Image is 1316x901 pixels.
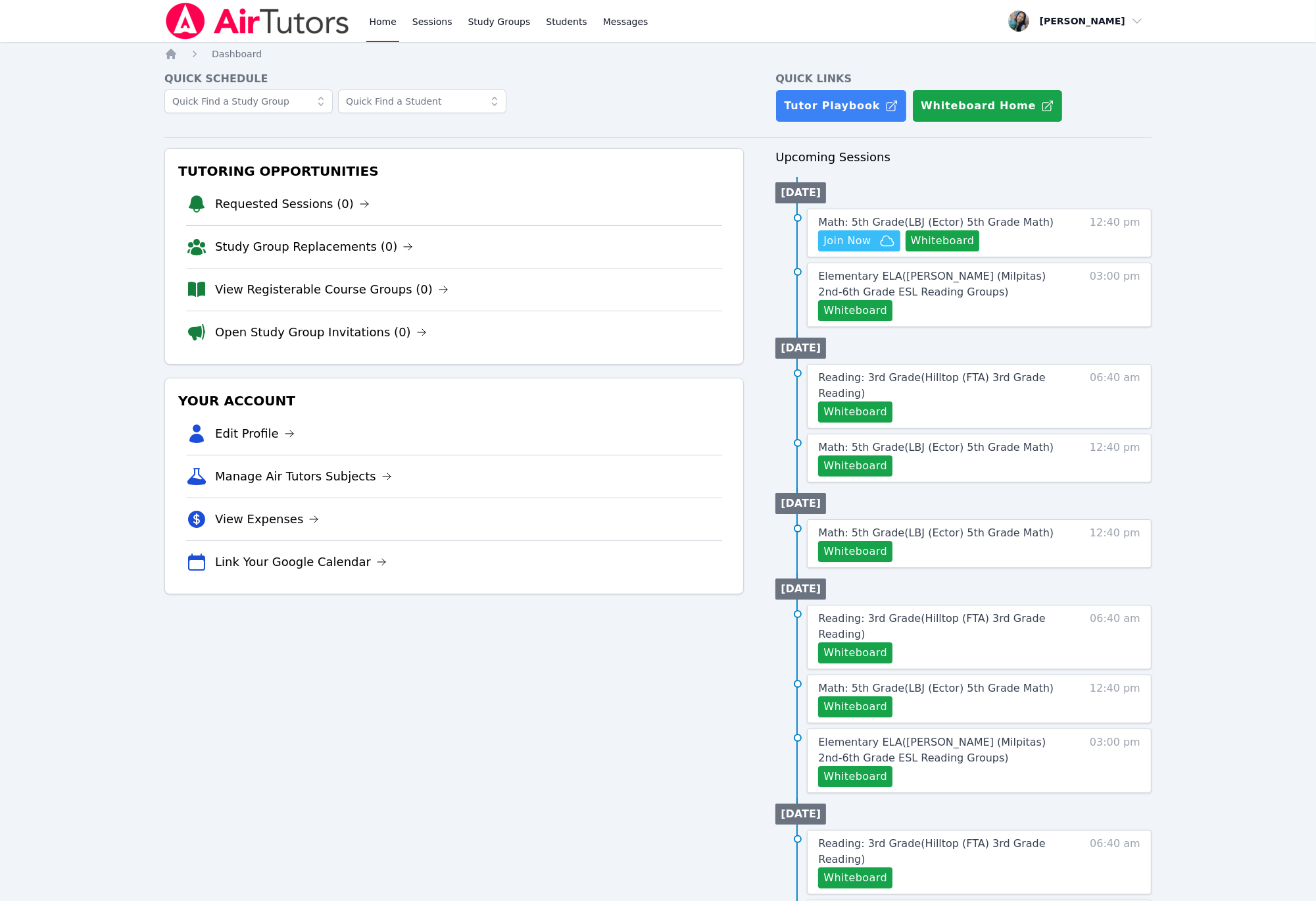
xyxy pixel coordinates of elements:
span: Math: 5th Grade ( LBJ (Ector) 5th Grade Math ) [818,441,1054,453]
li: [DATE] [775,338,826,359]
span: Reading: 3rd Grade ( Hilltop (FTA) 3rd Grade Reading ) [818,837,1045,865]
button: Whiteboard [818,401,892,423]
a: Reading: 3rd Grade(Hilltop (FTA) 3rd Grade Reading) [818,611,1060,642]
a: Dashboard [212,47,262,61]
button: Whiteboard [818,642,892,663]
a: Reading: 3rd Grade(Hilltop (FTA) 3rd Grade Reading) [818,370,1060,401]
span: Reading: 3rd Grade ( Hilltop (FTA) 3rd Grade Reading ) [818,371,1045,399]
li: [DATE] [775,804,826,825]
span: 06:40 am [1090,836,1140,888]
span: Math: 5th Grade ( LBJ (Ector) 5th Grade Math ) [818,527,1054,539]
span: 06:40 am [1090,611,1140,663]
span: Dashboard [212,49,262,59]
input: Quick Find a Student [338,90,506,113]
a: Open Study Group Invitations (0) [215,323,427,342]
span: 12:40 pm [1090,215,1140,251]
span: Math: 5th Grade ( LBJ (Ector) 5th Grade Math ) [818,682,1054,694]
button: Whiteboard [818,455,892,476]
button: Whiteboard [818,541,892,562]
a: Math: 5th Grade(LBJ (Ector) 5th Grade Math) [818,440,1054,455]
a: Elementary ELA([PERSON_NAME] (Milpitas) 2nd-6th Grade ESL Reading Groups) [818,269,1060,300]
span: 12:40 pm [1090,440,1140,476]
a: Link Your Google Calendar [215,553,387,571]
span: 06:40 am [1090,370,1140,423]
a: View Registerable Course Groups (0) [215,280,449,299]
a: Reading: 3rd Grade(Hilltop (FTA) 3rd Grade Reading) [818,836,1060,867]
span: Join Now [823,233,871,249]
span: Reading: 3rd Grade ( Hilltop (FTA) 3rd Grade Reading ) [818,612,1045,640]
span: 03:00 pm [1090,269,1140,321]
li: [DATE] [775,579,826,600]
button: Whiteboard [818,766,892,787]
span: 12:40 pm [1090,525,1140,562]
li: [DATE] [775,182,826,203]
a: Manage Air Tutors Subjects [215,467,392,486]
span: 12:40 pm [1090,681,1140,717]
button: Whiteboard [818,300,892,321]
span: Math: 5th Grade ( LBJ (Ector) 5th Grade Math ) [818,216,1054,228]
h4: Quick Links [775,71,1152,87]
img: Air Tutors [164,3,351,39]
button: Whiteboard [906,230,980,251]
h4: Quick Schedule [164,71,744,87]
input: Quick Find a Study Group [164,90,333,113]
button: Whiteboard [818,696,892,717]
a: Math: 5th Grade(LBJ (Ector) 5th Grade Math) [818,215,1054,230]
li: [DATE] [775,493,826,514]
a: Tutor Playbook [775,90,907,122]
a: Edit Profile [215,425,295,443]
h3: Upcoming Sessions [775,148,1152,167]
span: Messages [603,15,648,28]
nav: Breadcrumb [164,47,1152,61]
a: Math: 5th Grade(LBJ (Ector) 5th Grade Math) [818,681,1054,696]
a: Math: 5th Grade(LBJ (Ector) 5th Grade Math) [818,525,1054,541]
h3: Your Account [176,389,733,413]
button: Whiteboard Home [912,90,1063,122]
span: 03:00 pm [1090,734,1140,787]
a: Requested Sessions (0) [215,195,370,213]
a: View Expenses [215,510,319,528]
a: Elementary ELA([PERSON_NAME] (Milpitas) 2nd-6th Grade ESL Reading Groups) [818,734,1060,766]
span: Elementary ELA ( [PERSON_NAME] (Milpitas) 2nd-6th Grade ESL Reading Groups ) [818,736,1046,764]
span: Elementary ELA ( [PERSON_NAME] (Milpitas) 2nd-6th Grade ESL Reading Groups ) [818,270,1046,298]
a: Study Group Replacements (0) [215,238,413,256]
button: Join Now [818,230,900,251]
h3: Tutoring Opportunities [176,159,733,183]
button: Whiteboard [818,867,892,888]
